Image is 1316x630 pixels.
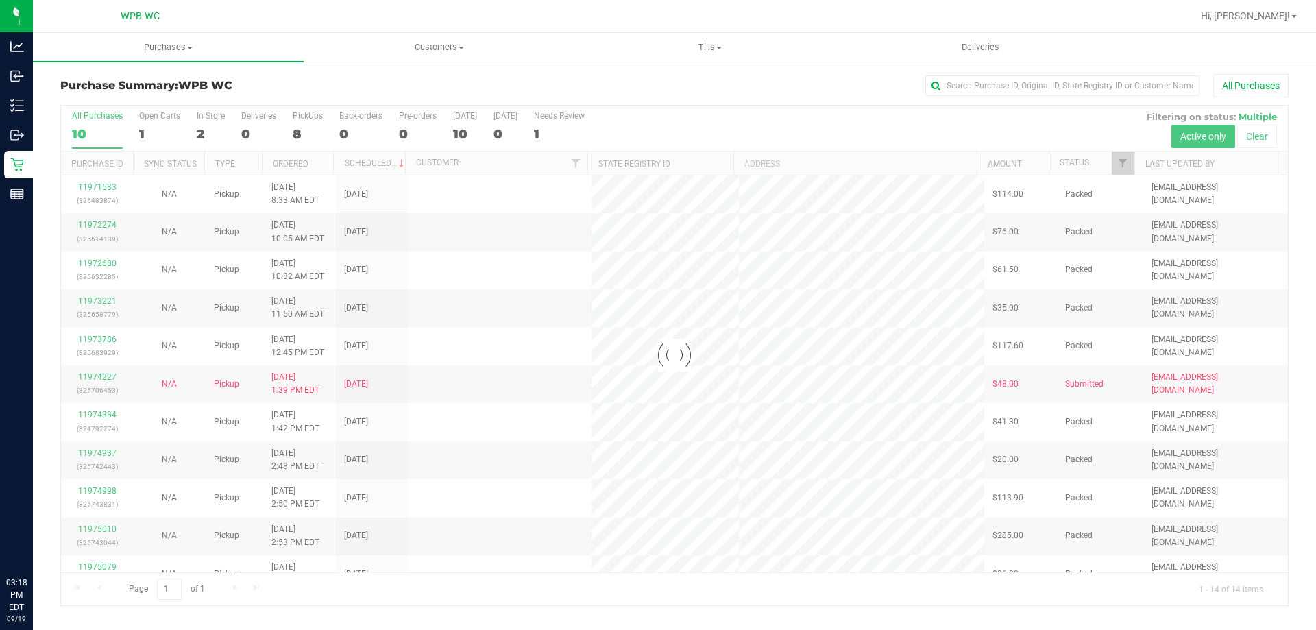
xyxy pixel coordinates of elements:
span: Tills [575,41,844,53]
iframe: Resource center [14,520,55,561]
p: 03:18 PM EDT [6,577,27,614]
span: Deliveries [943,41,1018,53]
span: WPB WC [178,79,232,92]
inline-svg: Reports [10,187,24,201]
span: Hi, [PERSON_NAME]! [1201,10,1290,21]
inline-svg: Inbound [10,69,24,83]
span: WPB WC [121,10,160,22]
span: Purchases [33,41,304,53]
inline-svg: Inventory [10,99,24,112]
a: Customers [304,33,574,62]
a: Tills [574,33,845,62]
a: Deliveries [845,33,1116,62]
p: 09/19 [6,614,27,624]
button: All Purchases [1213,74,1289,97]
inline-svg: Analytics [10,40,24,53]
inline-svg: Retail [10,158,24,171]
input: Search Purchase ID, Original ID, State Registry ID or Customer Name... [925,75,1199,96]
inline-svg: Outbound [10,128,24,142]
a: Purchases [33,33,304,62]
span: Customers [304,41,574,53]
h3: Purchase Summary: [60,80,470,92]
